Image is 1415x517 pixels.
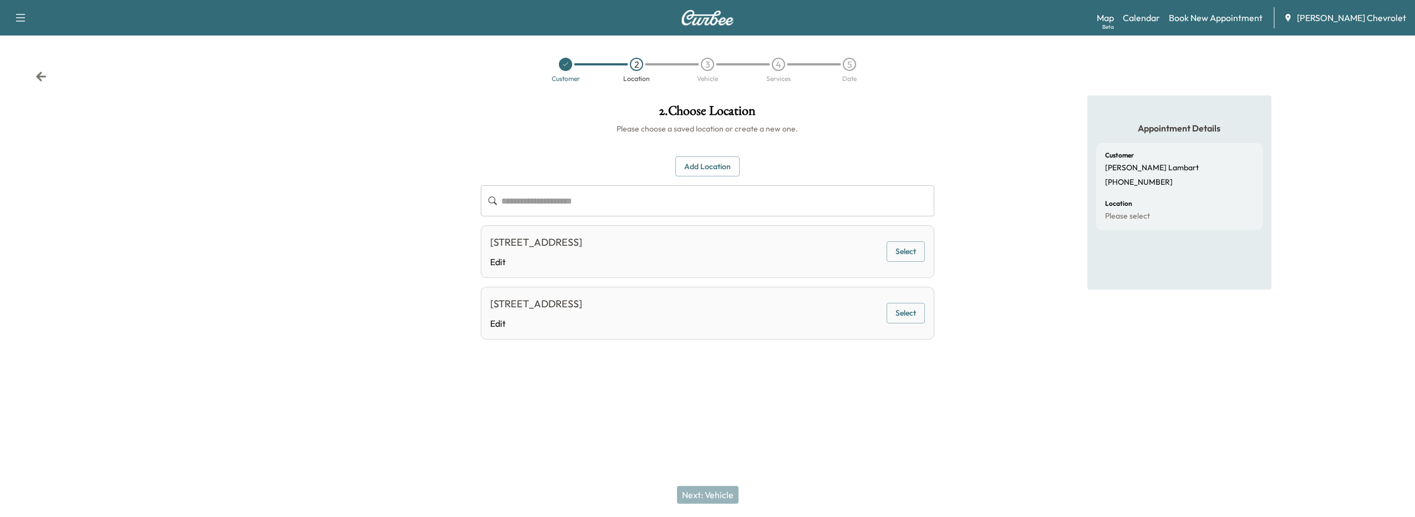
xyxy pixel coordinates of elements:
div: [STREET_ADDRESS] [490,296,582,312]
h6: Please choose a saved location or create a new one. [481,123,935,134]
a: Edit [490,255,582,268]
p: [PHONE_NUMBER] [1105,178,1173,187]
div: Services [766,75,791,82]
a: MapBeta [1097,11,1114,24]
div: Beta [1102,23,1114,31]
div: Vehicle [697,75,718,82]
p: Please select [1105,211,1150,221]
span: [PERSON_NAME] Chevrolet [1297,11,1406,24]
div: Location [623,75,650,82]
h6: Customer [1105,152,1134,159]
a: Edit [490,317,582,330]
div: 3 [701,58,714,71]
button: Select [887,241,925,262]
div: [STREET_ADDRESS] [490,235,582,250]
div: Back [35,71,47,82]
div: 4 [772,58,785,71]
button: Add Location [675,156,740,177]
div: 2 [630,58,643,71]
div: 5 [843,58,856,71]
a: Book New Appointment [1169,11,1263,24]
a: Calendar [1123,11,1160,24]
img: Curbee Logo [681,10,734,26]
div: Date [842,75,857,82]
h5: Appointment Details [1096,122,1263,134]
p: [PERSON_NAME] Lambart [1105,163,1199,173]
h1: 2 . Choose Location [481,104,935,123]
h6: Location [1105,200,1132,207]
button: Select [887,303,925,323]
div: Customer [552,75,580,82]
